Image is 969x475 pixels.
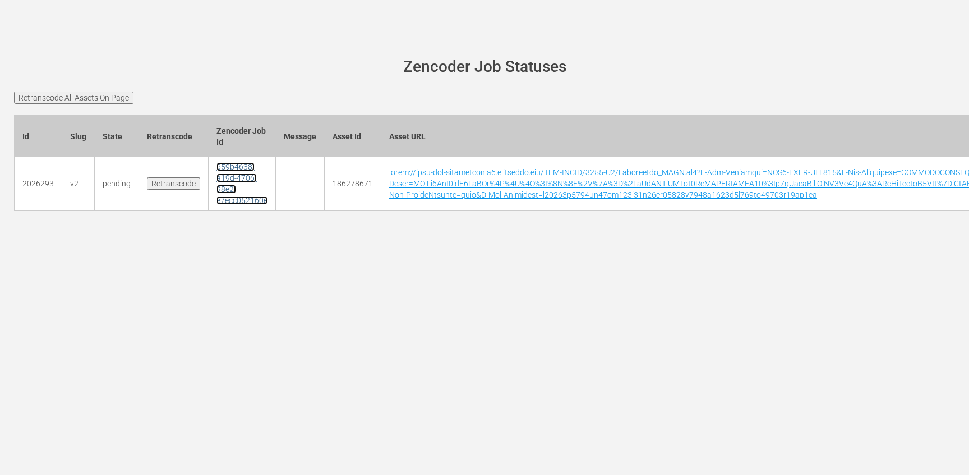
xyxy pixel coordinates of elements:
td: 186278671 [325,157,381,211]
th: Asset Id [325,115,381,157]
th: Message [276,115,325,157]
th: State [95,115,139,157]
td: v2 [62,157,95,211]
h1: Zencoder Job Statuses [30,58,939,76]
td: 2026293 [15,157,62,211]
td: pending [95,157,139,211]
th: Zencoder Job Id [209,115,276,157]
input: Retranscode All Assets On Page [14,92,133,104]
a: 659b4638-a19d-4706-98e2-e7ecc052160e [216,162,267,205]
input: Retranscode [147,177,200,190]
th: Retranscode [139,115,209,157]
th: Slug [62,115,95,157]
th: Id [15,115,62,157]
